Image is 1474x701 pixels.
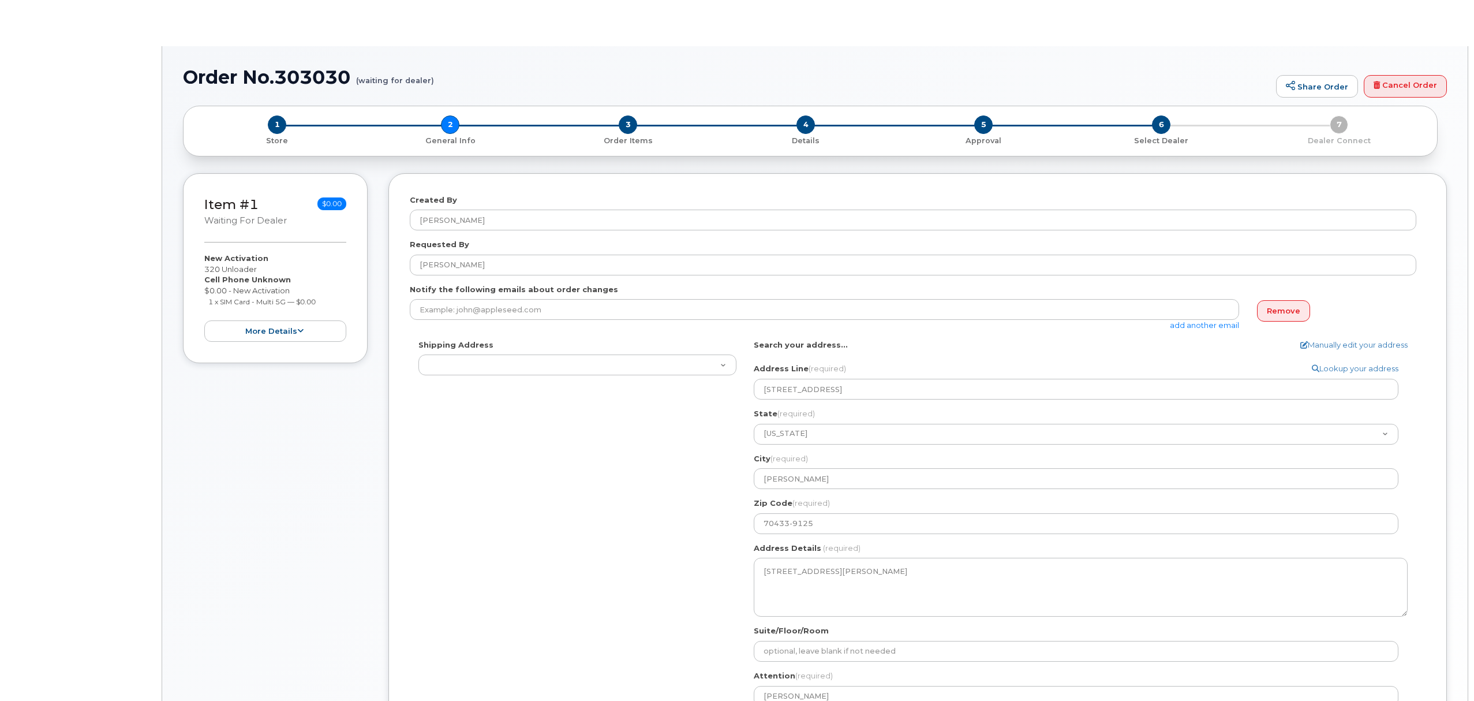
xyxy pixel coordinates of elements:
[183,67,1270,87] h1: Order No.303030
[754,453,808,464] label: City
[754,340,848,350] label: Search your address...
[410,239,469,250] label: Requested By
[754,408,815,419] label: State
[204,215,287,226] small: waiting for dealer
[895,134,1072,146] a: 5 Approval
[1152,115,1170,134] span: 6
[539,134,717,146] a: 3 Order Items
[410,299,1239,320] input: Example: john@appleseed.com
[204,253,346,342] div: 320 Unloader $0.00 - New Activation
[197,136,357,146] p: Store
[823,543,861,553] span: (required)
[1312,363,1398,374] a: Lookup your address
[208,297,316,306] small: 1 x SIM Card - Multi 5G — $0.00
[777,409,815,418] span: (required)
[770,454,808,463] span: (required)
[721,136,890,146] p: Details
[356,67,434,85] small: (waiting for dealer)
[1072,134,1250,146] a: 6 Select Dealer
[1300,340,1408,350] a: Manually edit your address
[1364,75,1447,98] a: Cancel Order
[193,134,361,146] a: 1 Store
[410,195,457,206] label: Created By
[796,115,815,134] span: 4
[410,255,1416,275] input: Example: John Smith
[795,671,833,680] span: (required)
[619,115,637,134] span: 3
[317,197,346,210] span: $0.00
[204,253,268,263] strong: New Activation
[1170,320,1239,330] a: add another email
[204,275,291,284] strong: Cell Phone Unknown
[410,284,618,295] label: Notify the following emails about order changes
[418,340,493,350] label: Shipping Address
[899,136,1068,146] p: Approval
[544,136,712,146] p: Order Items
[754,558,1408,617] textarea: [STREET_ADDRESS][PERSON_NAME]
[717,134,895,146] a: 4 Details
[1276,75,1358,98] a: Share Order
[204,320,346,342] button: more details
[1257,300,1310,322] a: Remove
[754,641,1398,662] input: optional, leave blank if not needed
[809,364,846,373] span: (required)
[754,498,830,509] label: Zip Code
[754,670,833,681] label: Attention
[754,543,821,554] label: Address Details
[792,498,830,508] span: (required)
[204,196,259,212] a: Item #1
[754,363,846,374] label: Address Line
[268,115,286,134] span: 1
[974,115,993,134] span: 5
[754,625,829,636] label: Suite/Floor/Room
[1077,136,1245,146] p: Select Dealer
